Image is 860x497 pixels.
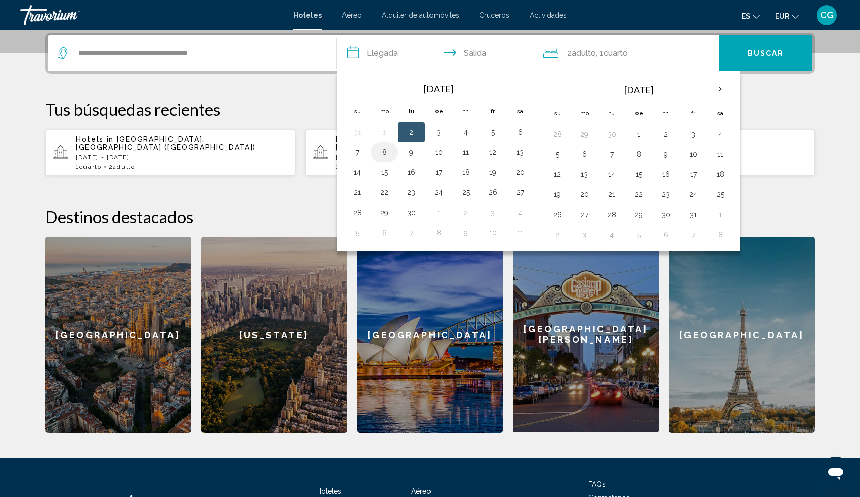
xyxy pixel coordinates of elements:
div: [GEOGRAPHIC_DATA][PERSON_NAME] [513,237,659,432]
button: Day 29 [631,208,647,222]
button: Day 2 [403,125,419,139]
span: Hotels in [336,135,374,143]
button: Day 23 [403,185,419,200]
button: Day 22 [376,185,392,200]
button: Day 18 [712,167,728,181]
a: Hoteles [316,487,341,495]
button: Day 10 [485,226,501,240]
button: Change currency [775,9,799,23]
button: Day 24 [685,187,701,202]
span: Cuarto [604,48,628,58]
p: [DATE] - [DATE] [76,154,287,161]
button: Day 26 [549,208,565,222]
button: Day 12 [485,145,501,159]
button: Buscar [719,35,812,71]
button: Day 7 [604,147,620,161]
button: Day 2 [458,206,474,220]
span: 1 [336,163,362,170]
button: Day 29 [576,127,592,141]
button: Day 5 [631,228,647,242]
button: Day 15 [376,165,392,179]
button: Day 2 [658,127,674,141]
button: Day 6 [576,147,592,161]
a: Actividades [530,11,567,19]
button: Day 11 [512,226,528,240]
button: Day 8 [376,145,392,159]
button: Day 9 [458,226,474,240]
th: [DATE] [571,78,707,102]
span: , 1 [596,46,628,60]
button: Day 31 [685,208,701,222]
div: Search widget [48,35,812,71]
a: Hoteles [293,11,322,19]
button: Day 26 [485,185,501,200]
button: Day 1 [376,125,392,139]
button: Day 9 [403,145,419,159]
button: Day 4 [712,127,728,141]
button: Day 8 [431,226,447,240]
button: Hotels in Agadir, Agadir - [GEOGRAPHIC_DATA], [GEOGRAPHIC_DATA] (AGA)[DATE] - [DATE]1Cuarto2Adulto [305,129,555,176]
a: [GEOGRAPHIC_DATA] [45,237,191,433]
button: Day 25 [458,185,474,200]
span: Buscar [748,50,784,58]
button: Day 14 [604,167,620,181]
button: Day 25 [712,187,728,202]
iframe: Botón para iniciar la ventana de mensajería [820,457,852,489]
button: Day 17 [685,167,701,181]
button: Day 14 [349,165,365,179]
button: Day 10 [431,145,447,159]
span: Adulto [113,163,135,170]
button: Day 10 [685,147,701,161]
button: Day 7 [685,228,701,242]
a: Travorium [20,5,283,25]
button: Day 18 [458,165,474,179]
button: Day 16 [403,165,419,179]
button: Day 22 [631,187,647,202]
button: Day 17 [431,165,447,179]
p: [DATE] - [DATE] [336,154,547,161]
button: Day 1 [631,127,647,141]
button: Day 11 [458,145,474,159]
button: Day 19 [549,187,565,202]
button: Day 3 [431,125,447,139]
button: Day 2 [549,228,565,242]
button: Day 11 [712,147,728,161]
h2: Destinos destacados [45,207,815,227]
button: Day 28 [549,127,565,141]
button: Day 13 [576,167,592,181]
button: Day 20 [512,165,528,179]
span: CG [820,10,834,20]
a: [GEOGRAPHIC_DATA] [669,237,815,433]
span: 2 [567,46,596,60]
button: Day 13 [512,145,528,159]
button: Day 20 [576,187,592,202]
a: Aéreo [411,487,431,495]
button: Hotels in [GEOGRAPHIC_DATA], [GEOGRAPHIC_DATA] ([GEOGRAPHIC_DATA])[DATE] - [DATE]1Cuarto2Adulto [45,129,295,176]
a: Alquiler de automóviles [382,11,459,19]
button: Day 5 [549,147,565,161]
button: Day 7 [349,145,365,159]
button: Day 8 [712,228,728,242]
a: Aéreo [342,11,362,19]
button: Next month [707,78,734,101]
a: [GEOGRAPHIC_DATA][PERSON_NAME] [513,237,659,433]
a: FAQs [588,480,606,488]
span: EUR [775,12,789,20]
span: Cuarto [79,163,102,170]
button: Day 15 [631,167,647,181]
a: [US_STATE] [201,237,347,433]
span: Hotels in [76,135,114,143]
span: [GEOGRAPHIC_DATA], [GEOGRAPHIC_DATA] ([GEOGRAPHIC_DATA]) [76,135,256,151]
button: Day 4 [512,206,528,220]
button: Day 21 [349,185,365,200]
button: Day 5 [349,226,365,240]
a: Cruceros [479,11,509,19]
button: Day 30 [658,208,674,222]
span: 1 [76,163,102,170]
